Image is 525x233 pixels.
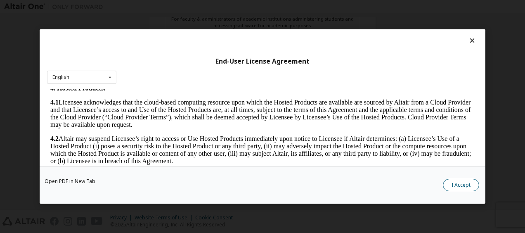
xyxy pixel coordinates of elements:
a: Open PDF in New Tab [45,179,95,184]
button: I Accept [443,179,479,191]
p: Altair may suspend Licensee’s right to access or Use Hosted Products immediately upon notice to L... [3,46,428,76]
strong: 4.2.1 [20,83,33,90]
p: Licensee acknowledges that the cloud-based computing resource upon which the Hosted Products are ... [3,10,428,40]
div: End-User License Agreement [47,57,478,66]
strong: 4.1 [3,10,12,17]
strong: 4.2 [3,46,12,53]
p: If Altair suspends Licensee’s right to access or Use any Hosted Product or any portion thereof: (... [20,83,411,112]
div: English [52,75,69,80]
